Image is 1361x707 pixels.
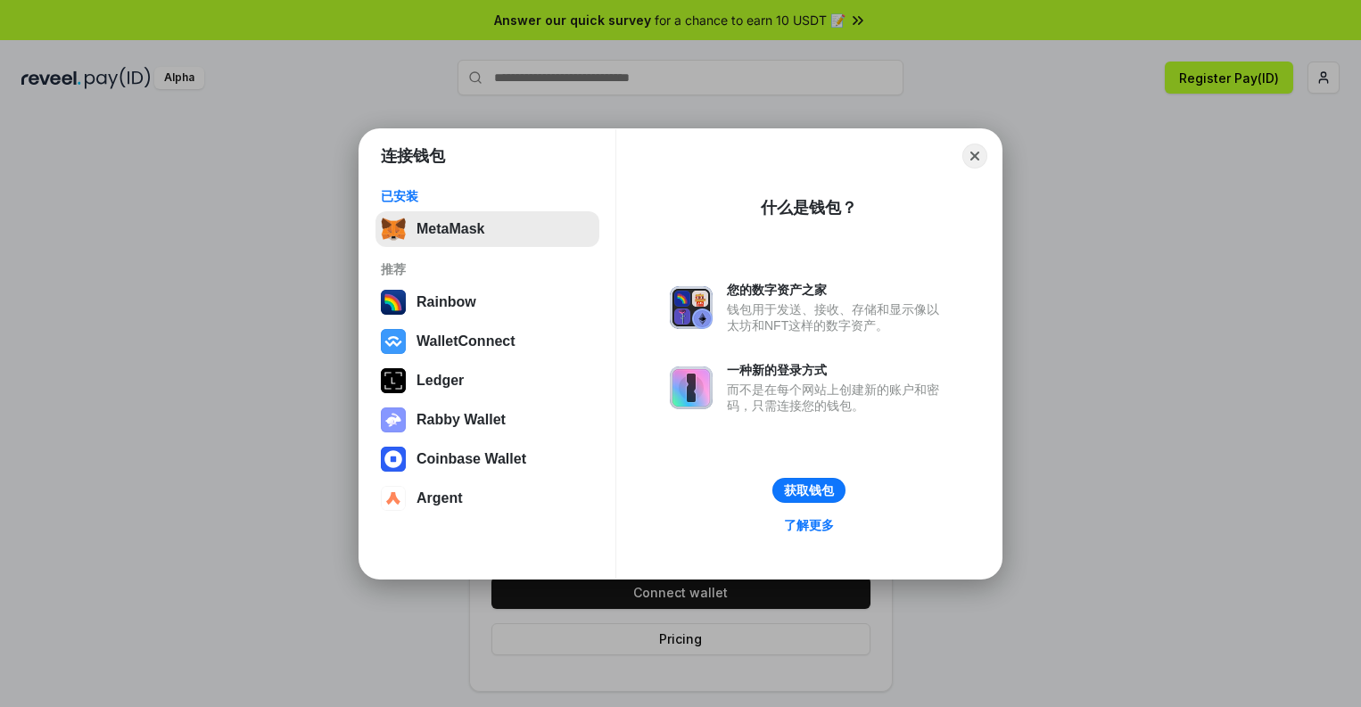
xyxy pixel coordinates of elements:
div: 什么是钱包？ [761,197,857,218]
div: MetaMask [417,221,484,237]
div: 一种新的登录方式 [727,362,948,378]
img: svg+xml,%3Csvg%20xmlns%3D%22http%3A%2F%2Fwww.w3.org%2F2000%2Fsvg%22%20fill%3D%22none%22%20viewBox... [670,366,713,409]
img: svg+xml,%3Csvg%20xmlns%3D%22http%3A%2F%2Fwww.w3.org%2F2000%2Fsvg%22%20fill%3D%22none%22%20viewBox... [670,286,713,329]
img: svg+xml,%3Csvg%20width%3D%2228%22%20height%3D%2228%22%20viewBox%3D%220%200%2028%2028%22%20fill%3D... [381,329,406,354]
div: Rainbow [417,294,476,310]
h1: 连接钱包 [381,145,445,167]
button: Close [962,144,987,169]
img: svg+xml,%3Csvg%20xmlns%3D%22http%3A%2F%2Fwww.w3.org%2F2000%2Fsvg%22%20fill%3D%22none%22%20viewBox... [381,407,406,432]
div: 钱包用于发送、接收、存储和显示像以太坊和NFT这样的数字资产。 [727,301,948,333]
div: 推荐 [381,261,594,277]
img: svg+xml,%3Csvg%20width%3D%2228%22%20height%3D%2228%22%20viewBox%3D%220%200%2028%2028%22%20fill%3D... [381,447,406,472]
div: Argent [417,490,463,506]
button: Argent [375,481,599,516]
img: svg+xml,%3Csvg%20width%3D%22120%22%20height%3D%22120%22%20viewBox%3D%220%200%20120%20120%22%20fil... [381,290,406,315]
button: 获取钱包 [772,478,845,503]
div: 了解更多 [784,517,834,533]
button: Ledger [375,363,599,399]
button: Rabby Wallet [375,402,599,438]
button: Coinbase Wallet [375,441,599,477]
img: svg+xml,%3Csvg%20xmlns%3D%22http%3A%2F%2Fwww.w3.org%2F2000%2Fsvg%22%20width%3D%2228%22%20height%3... [381,368,406,393]
button: MetaMask [375,211,599,247]
div: Coinbase Wallet [417,451,526,467]
div: 已安装 [381,188,594,204]
div: WalletConnect [417,333,516,349]
div: Rabby Wallet [417,412,506,428]
div: 而不是在每个网站上创建新的账户和密码，只需连接您的钱包。 [727,382,948,414]
div: 您的数字资产之家 [727,282,948,298]
img: svg+xml,%3Csvg%20fill%3D%22none%22%20height%3D%2233%22%20viewBox%3D%220%200%2035%2033%22%20width%... [381,217,406,242]
button: WalletConnect [375,324,599,359]
a: 了解更多 [773,514,845,537]
img: svg+xml,%3Csvg%20width%3D%2228%22%20height%3D%2228%22%20viewBox%3D%220%200%2028%2028%22%20fill%3D... [381,486,406,511]
div: Ledger [417,373,464,389]
div: 获取钱包 [784,482,834,498]
button: Rainbow [375,284,599,320]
